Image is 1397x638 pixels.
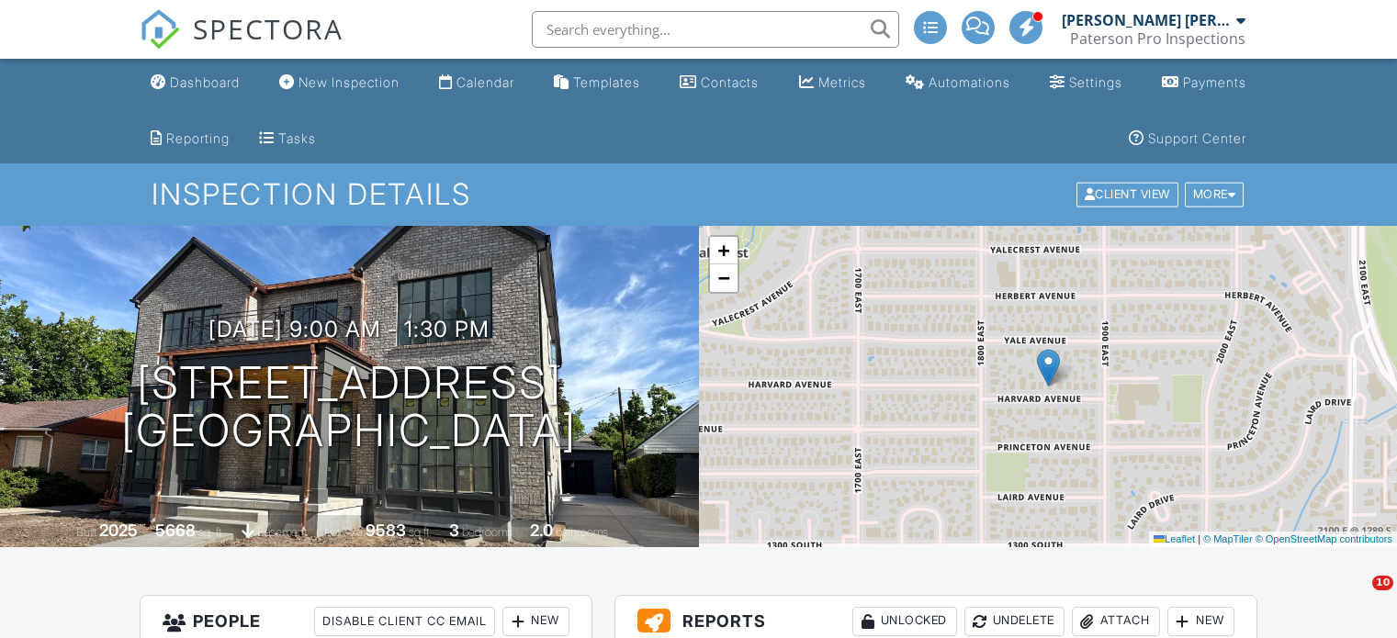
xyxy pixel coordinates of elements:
div: Templates [573,74,640,90]
input: Search everything... [532,11,899,48]
div: Contacts [701,74,759,90]
div: More [1185,183,1245,207]
a: Support Center [1121,122,1254,156]
a: SPECTORA [140,25,344,63]
a: Metrics [792,66,873,100]
a: © MapTiler [1203,533,1253,544]
span: basement [257,525,307,539]
a: Settings [1042,66,1130,100]
a: Reporting [143,122,237,156]
div: Dashboard [170,74,240,90]
div: 5668 [155,520,196,540]
div: Disable Client CC Email [314,607,495,636]
div: Payments [1183,74,1246,90]
div: Tasks [278,130,316,146]
h1: Inspection Details [152,178,1245,210]
span: 10 [1372,576,1393,590]
span: SPECTORA [193,9,344,48]
a: Payments [1155,66,1254,100]
span: + [717,239,729,262]
div: Support Center [1148,130,1246,146]
a: Zoom out [710,264,738,292]
span: sq.ft. [409,525,432,539]
div: New [502,607,569,636]
span: bedrooms [462,525,513,539]
div: Paterson Pro Inspections [1070,29,1245,48]
span: sq. ft. [198,525,224,539]
iframe: Intercom live chat [1335,576,1379,620]
a: Dashboard [143,66,247,100]
a: Templates [546,66,648,100]
div: Metrics [818,74,866,90]
a: Client View [1075,186,1183,200]
h1: [STREET_ADDRESS] [GEOGRAPHIC_DATA] [121,359,577,456]
span: Lot Size [324,525,363,539]
a: Leaflet [1154,533,1195,544]
img: Marker [1037,349,1060,386]
div: Settings [1069,74,1122,90]
div: New Inspection [299,74,400,90]
div: Unlocked [852,607,957,636]
div: 2025 [99,520,138,540]
div: Attach [1072,607,1160,636]
div: Calendar [456,74,514,90]
div: Reporting [166,130,230,146]
img: The Best Home Inspection Software - Spectora [140,9,180,50]
a: Zoom in [710,237,738,264]
div: [PERSON_NAME] [PERSON_NAME] [1062,11,1232,29]
a: Automations (Advanced) [898,66,1018,100]
h3: [DATE] 9:00 am - 1:30 pm [208,317,490,341]
div: 2.0 [530,520,553,540]
a: Tasks [252,122,323,156]
span: | [1198,533,1200,544]
div: New [1167,607,1234,636]
span: − [717,266,729,289]
a: © OpenStreetMap contributors [1256,533,1392,544]
div: 9583 [366,520,406,540]
div: 3 [449,520,459,540]
div: Undelete [964,607,1065,636]
div: Automations [929,74,1010,90]
a: Calendar [432,66,522,100]
a: New Inspection [272,66,407,100]
span: Built [76,525,96,539]
a: Contacts [672,66,766,100]
span: bathrooms [556,525,608,539]
div: Client View [1076,183,1178,207]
